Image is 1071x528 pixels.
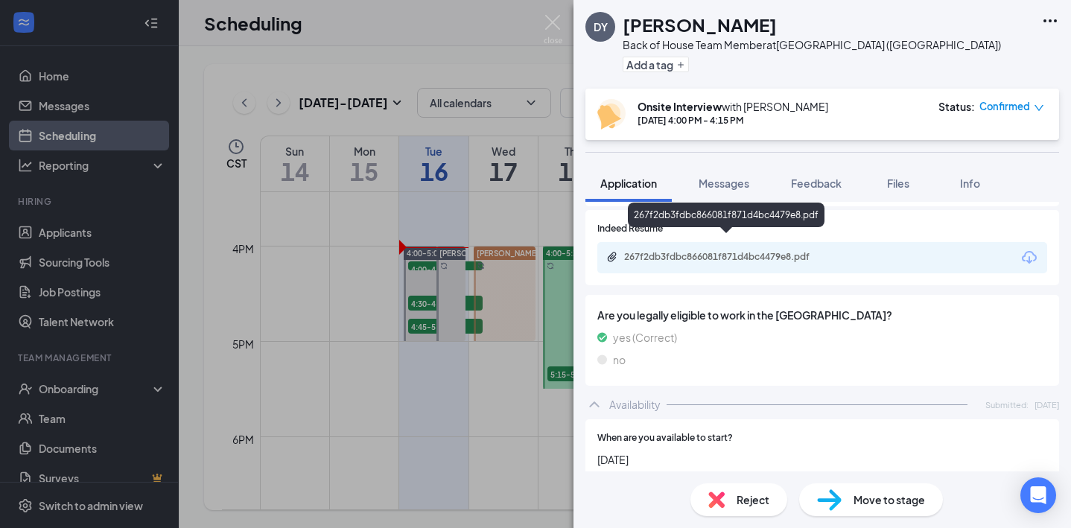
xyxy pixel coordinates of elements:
div: with [PERSON_NAME] [638,99,828,114]
span: Application [600,176,657,190]
a: Paperclip267f2db3fdbc866081f871d4bc4479e8.pdf [606,251,848,265]
div: Open Intercom Messenger [1020,477,1056,513]
div: Availability [609,397,661,412]
svg: Ellipses [1041,12,1059,30]
b: Onsite Interview [638,100,722,113]
div: [DATE] 4:00 PM - 4:15 PM [638,114,828,127]
span: Reject [737,492,769,508]
span: Indeed Resume [597,222,663,236]
button: PlusAdd a tag [623,57,689,72]
span: Feedback [791,176,842,190]
span: Messages [699,176,749,190]
div: Back of House Team Member at [GEOGRAPHIC_DATA] ([GEOGRAPHIC_DATA]) [623,37,1001,52]
div: 267f2db3fdbc866081f871d4bc4479e8.pdf [624,251,833,263]
span: no [613,352,626,368]
div: Status : [938,99,975,114]
div: 267f2db3fdbc866081f871d4bc4479e8.pdf [628,203,824,227]
span: Move to stage [854,492,925,508]
span: Submitted: [985,398,1029,411]
span: When are you available to start? [597,431,733,445]
span: [DATE] [1035,398,1059,411]
span: Are you legally eligible to work in the [GEOGRAPHIC_DATA]? [597,307,1047,323]
span: yes (Correct) [613,329,677,346]
span: [DATE] [597,451,1047,468]
svg: ChevronUp [585,395,603,413]
span: Confirmed [979,99,1030,114]
svg: Plus [676,60,685,69]
svg: Download [1020,249,1038,267]
span: down [1034,103,1044,113]
svg: Paperclip [606,251,618,263]
h1: [PERSON_NAME] [623,12,777,37]
span: Info [960,176,980,190]
span: Files [887,176,909,190]
div: DY [594,19,608,34]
